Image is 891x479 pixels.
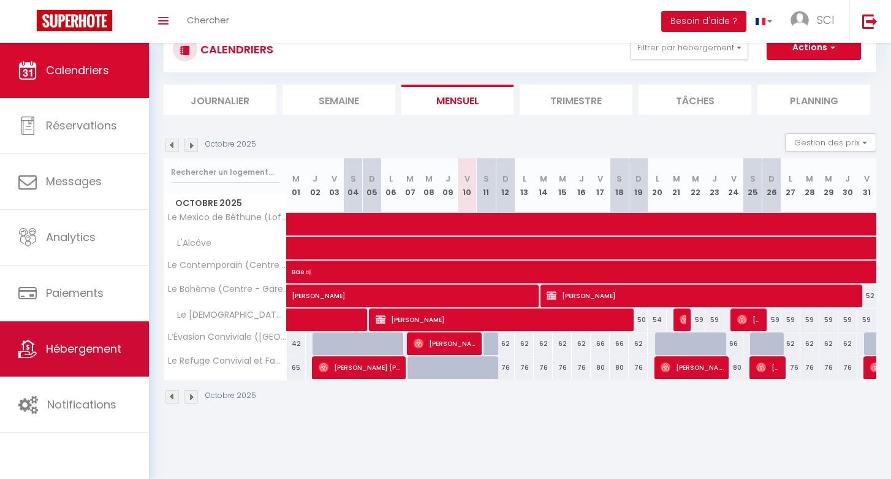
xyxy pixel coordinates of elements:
th: 09 [439,158,458,213]
a: Bae 배 [287,261,306,284]
div: 66 [610,332,629,355]
div: 62 [515,332,534,355]
abbr: S [483,173,489,185]
span: Le Bohème (Centre - Gare - Commerces) [166,285,289,294]
img: logout [862,13,878,29]
span: Hébergement [46,341,121,356]
abbr: V [597,173,603,185]
div: 62 [781,332,800,355]
abbr: L [389,173,393,185]
span: [PERSON_NAME] [414,332,477,355]
div: 76 [629,356,648,379]
th: 16 [572,158,591,213]
th: 15 [553,158,572,213]
span: Le Contemporain (Centre - Gare - Commerces) [166,261,289,270]
input: Rechercher un logement... [171,161,279,183]
abbr: J [445,173,450,185]
span: Chercher [187,13,229,26]
abbr: M [825,173,832,185]
abbr: M [692,173,699,185]
div: 59 [781,308,800,331]
span: Le Mexico de Béthune (Loft - [GEOGRAPHIC_DATA]) [166,213,289,222]
span: [PERSON_NAME] [737,308,762,331]
abbr: M [559,173,566,185]
span: [PERSON_NAME] [376,308,629,331]
abbr: D [635,173,642,185]
div: 76 [553,356,572,379]
button: Besoin d'aide ? [661,11,746,32]
th: 18 [610,158,629,213]
div: 59 [705,308,724,331]
abbr: D [502,173,509,185]
abbr: S [616,173,622,185]
div: 62 [534,332,553,355]
button: Gestion des prix [785,133,876,151]
img: ... [791,11,809,29]
th: 28 [800,158,819,213]
span: [PERSON_NAME] [PERSON_NAME] [319,356,401,379]
div: 80 [591,356,610,379]
th: 19 [629,158,648,213]
th: 13 [515,158,534,213]
li: Journalier [164,85,276,115]
h3: CALENDRIERS [197,36,273,63]
div: 80 [610,356,629,379]
div: 76 [800,356,819,379]
div: 76 [781,356,800,379]
th: 04 [344,158,363,213]
li: Trimestre [520,85,632,115]
th: 14 [534,158,553,213]
div: 59 [762,308,781,331]
div: 50 [629,308,648,331]
th: 26 [762,158,781,213]
abbr: M [673,173,680,185]
th: 05 [363,158,382,213]
div: 76 [534,356,553,379]
div: 59 [857,308,876,331]
span: [PERSON_NAME] [661,356,724,379]
div: 76 [572,356,591,379]
div: 66 [724,332,743,355]
span: Octobre 2025 [164,194,286,212]
button: Actions [767,36,861,60]
th: 25 [743,158,762,213]
li: Mensuel [401,85,514,115]
span: [PERSON_NAME] [547,284,857,307]
li: Semaine [282,85,395,115]
div: 42 [287,332,306,355]
span: Le [DEMOGRAPHIC_DATA] Kyoto [166,308,289,322]
div: 80 [724,356,743,379]
span: [PERSON_NAME] [756,356,781,379]
th: 29 [819,158,838,213]
th: 30 [838,158,857,213]
div: 59 [686,308,705,331]
abbr: L [523,173,526,185]
div: 62 [819,332,838,355]
div: 76 [496,356,515,379]
abbr: J [845,173,850,185]
div: 65 [287,356,306,379]
span: [PERSON_NAME] [680,308,686,331]
abbr: L [656,173,659,185]
abbr: M [292,173,300,185]
abbr: L [789,173,792,185]
abbr: V [464,173,470,185]
abbr: M [806,173,813,185]
span: L'Alcôve [166,237,214,250]
div: 62 [496,332,515,355]
span: Le Refuge Convivial et Familial ([GEOGRAPHIC_DATA]) [166,356,289,366]
span: Analytics [46,229,96,245]
th: 31 [857,158,876,213]
div: 59 [838,308,857,331]
div: 62 [629,332,648,355]
th: 17 [591,158,610,213]
li: Tâches [639,85,751,115]
abbr: M [406,173,414,185]
div: 62 [572,332,591,355]
div: 62 [838,332,857,355]
th: 20 [648,158,667,213]
abbr: V [332,173,337,185]
p: Octobre 2025 [205,390,256,402]
span: Réservations [46,118,117,133]
span: Calendriers [46,63,109,78]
